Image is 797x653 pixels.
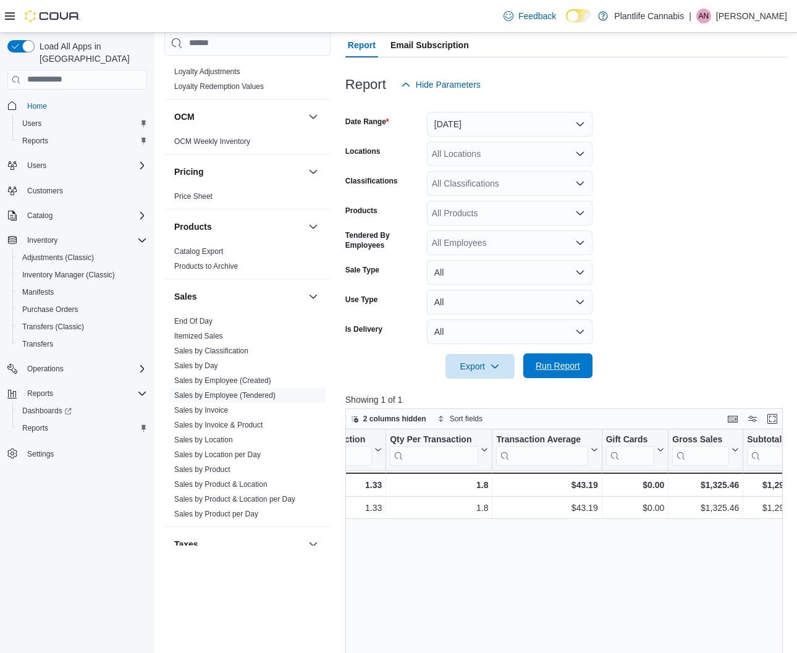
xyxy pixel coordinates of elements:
[12,266,152,284] button: Inventory Manager (Classic)
[22,253,94,263] span: Adjustments (Classic)
[174,246,223,256] span: Catalog Export
[22,361,147,376] span: Operations
[27,389,53,398] span: Reports
[275,434,372,445] div: Items Per Transaction
[716,9,787,23] p: [PERSON_NAME]
[523,353,592,378] button: Run Report
[605,434,664,465] button: Gift Cards
[7,92,147,495] nav: Complex example
[17,133,147,148] span: Reports
[22,305,78,314] span: Purchase Orders
[22,158,51,173] button: Users
[2,232,152,249] button: Inventory
[174,221,303,233] button: Products
[17,403,77,418] a: Dashboards
[17,116,147,131] span: Users
[605,434,654,445] div: Gift Cards
[17,337,58,352] a: Transfers
[275,434,372,465] div: Items Per Transaction
[747,434,791,445] div: Subtotal
[12,318,152,335] button: Transfers (Classic)
[536,360,580,372] span: Run Report
[427,112,592,137] button: [DATE]
[363,414,426,424] span: 2 columns hidden
[22,386,58,401] button: Reports
[164,134,331,154] div: OCM
[427,290,592,314] button: All
[306,109,321,124] button: OCM
[390,434,488,465] button: Qty Per Transaction
[765,411,780,426] button: Enter fullscreen
[164,314,331,526] div: Sales
[17,250,99,265] a: Adjustments (Classic)
[17,133,53,148] a: Reports
[22,361,69,376] button: Operations
[605,500,664,515] div: $0.00
[614,9,684,23] p: Plantlife Cannabis
[672,500,739,515] div: $1,325.46
[345,206,377,216] label: Products
[174,405,228,415] span: Sales by Invoice
[496,434,588,445] div: Transaction Average
[27,235,57,245] span: Inventory
[174,435,233,445] span: Sales by Location
[22,287,54,297] span: Manifests
[390,434,478,465] div: Qty Per Transaction
[17,319,89,334] a: Transfers (Classic)
[174,538,303,550] button: Taxes
[427,260,592,285] button: All
[17,421,53,436] a: Reports
[27,161,46,171] span: Users
[174,465,230,474] span: Sales by Product
[174,538,198,550] h3: Taxes
[450,414,483,424] span: Sort fields
[427,319,592,344] button: All
[22,445,147,461] span: Settings
[164,244,331,279] div: Products
[25,10,80,22] img: Cova
[174,420,263,430] span: Sales by Invoice & Product
[2,97,152,115] button: Home
[345,146,381,156] label: Locations
[22,339,53,349] span: Transfers
[174,331,223,341] span: Itemized Sales
[174,509,258,519] span: Sales by Product per Day
[445,354,515,379] button: Export
[22,270,115,280] span: Inventory Manager (Classic)
[12,301,152,318] button: Purchase Orders
[174,317,213,326] a: End Of Day
[390,478,488,492] div: 1.8
[22,233,62,248] button: Inventory
[699,9,709,23] span: AN
[174,221,212,233] h3: Products
[575,179,585,188] button: Open list of options
[2,385,152,402] button: Reports
[390,434,478,445] div: Qty Per Transaction
[27,211,53,221] span: Catalog
[496,500,597,515] div: $43.19
[17,319,147,334] span: Transfers (Classic)
[174,111,303,123] button: OCM
[164,64,331,99] div: Loyalty
[22,386,147,401] span: Reports
[725,411,740,426] button: Keyboard shortcuts
[174,192,213,201] a: Price Sheet
[17,285,147,300] span: Manifests
[345,265,379,275] label: Sale Type
[174,376,271,385] span: Sales by Employee (Created)
[672,434,739,465] button: Gross Sales
[174,316,213,326] span: End Of Day
[27,364,64,374] span: Operations
[22,136,48,146] span: Reports
[345,324,382,334] label: Is Delivery
[22,183,147,198] span: Customers
[174,361,218,370] a: Sales by Day
[27,186,63,196] span: Customers
[345,176,398,186] label: Classifications
[276,500,382,515] div: 1.33
[174,137,250,146] span: OCM Weekly Inventory
[12,249,152,266] button: Adjustments (Classic)
[22,99,52,114] a: Home
[22,119,41,128] span: Users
